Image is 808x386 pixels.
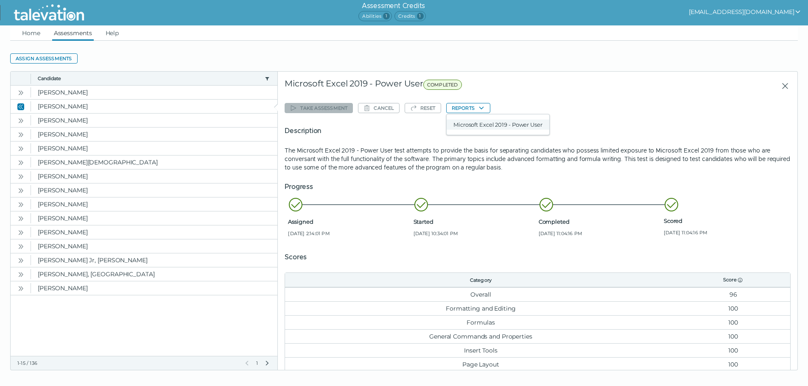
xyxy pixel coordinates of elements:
[17,285,24,292] cds-icon: Open
[31,225,277,239] clr-dg-cell: [PERSON_NAME]
[17,215,24,222] cds-icon: Open
[774,78,791,94] button: Close
[31,169,277,183] clr-dg-cell: [PERSON_NAME]
[17,103,24,110] cds-icon: Close
[539,230,660,237] span: [DATE] 11:04:16 PM
[31,100,277,113] clr-dg-cell: [PERSON_NAME]
[285,252,791,262] h5: Scores
[17,145,24,152] cds-icon: Open
[358,11,392,21] span: Abilities
[31,281,277,295] clr-dg-cell: [PERSON_NAME]
[17,360,238,367] div: 1-15 / 136
[16,213,26,223] button: Open
[676,329,790,343] td: 100
[285,273,676,287] th: Category
[676,357,790,371] td: 100
[16,199,26,209] button: Open
[358,103,399,113] button: Cancel
[16,157,26,167] button: Open
[16,87,26,97] button: Open
[17,131,24,138] cds-icon: Open
[31,114,277,127] clr-dg-cell: [PERSON_NAME]
[285,343,676,357] td: Insert Tools
[31,142,277,155] clr-dg-cell: [PERSON_NAME]
[358,1,428,11] h6: Assessment Credits
[446,103,490,113] button: Reports
[17,187,24,194] cds-icon: Open
[255,360,259,367] span: 1
[414,218,535,225] span: Started
[288,218,410,225] span: Assigned
[405,103,441,113] button: Reset
[285,329,676,343] td: General Commands and Properties
[17,229,24,236] cds-icon: Open
[539,218,660,225] span: Completed
[31,183,277,197] clr-dg-cell: [PERSON_NAME]
[20,25,42,41] a: Home
[38,75,261,82] button: Candidate
[31,239,277,253] clr-dg-cell: [PERSON_NAME]
[16,185,26,195] button: Open
[17,257,24,264] cds-icon: Open
[31,86,277,99] clr-dg-cell: [PERSON_NAME]
[285,287,676,301] td: Overall
[383,13,390,19] span: 1
[16,227,26,237] button: Open
[31,128,277,141] clr-dg-cell: [PERSON_NAME]
[689,7,801,17] button: show user actions
[16,171,26,181] button: Open
[10,53,78,64] button: Assign assessments
[31,156,277,169] clr-dg-cell: [PERSON_NAME][DEMOGRAPHIC_DATA]
[17,89,24,96] cds-icon: Open
[31,211,277,225] clr-dg-cell: [PERSON_NAME]
[31,253,277,267] clr-dg-cell: [PERSON_NAME] Jr, [PERSON_NAME]
[417,13,424,19] span: 1
[31,197,277,211] clr-dg-cell: [PERSON_NAME]
[17,271,24,278] cds-icon: Open
[676,273,790,287] th: Score
[104,25,121,41] a: Help
[16,115,26,125] button: Open
[31,267,277,281] clr-dg-cell: [PERSON_NAME], [GEOGRAPHIC_DATA]
[17,243,24,250] cds-icon: Open
[16,255,26,265] button: Open
[664,217,786,224] span: Scored
[676,343,790,357] td: 100
[285,146,791,172] p: The Microsoft Excel 2019 - Power User test attempts to provide the basis for separating candidate...
[264,75,271,82] button: candidate filter
[676,287,790,301] td: 96
[17,201,24,208] cds-icon: Open
[676,315,790,329] td: 100
[17,117,24,124] cds-icon: Open
[16,129,26,139] button: Open
[16,143,26,153] button: Open
[423,80,462,90] span: COMPLETED
[16,283,26,293] button: Open
[243,360,250,367] button: Previous Page
[17,173,24,180] cds-icon: Open
[676,301,790,315] td: 100
[264,360,271,367] button: Next Page
[52,25,94,41] a: Assessments
[16,241,26,251] button: Open
[285,315,676,329] td: Formulas
[447,119,549,130] button: Microsoft Excel 2019 - Power User
[285,357,676,371] td: Page Layout
[10,2,88,23] img: Talevation_Logo_Transparent_white.png
[16,269,26,279] button: Open
[285,301,676,315] td: Formatting and Editing
[285,103,353,113] button: Take assessment
[288,230,410,237] span: [DATE] 2:14:01 PM
[414,230,535,237] span: [DATE] 10:34:01 PM
[16,101,26,111] button: Close
[664,229,786,236] span: [DATE] 11:04:16 PM
[285,182,791,192] h5: Progress
[394,11,425,21] span: Credits
[17,159,24,166] cds-icon: Open
[285,78,620,94] div: Microsoft Excel 2019 - Power User
[285,126,791,136] h5: Description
